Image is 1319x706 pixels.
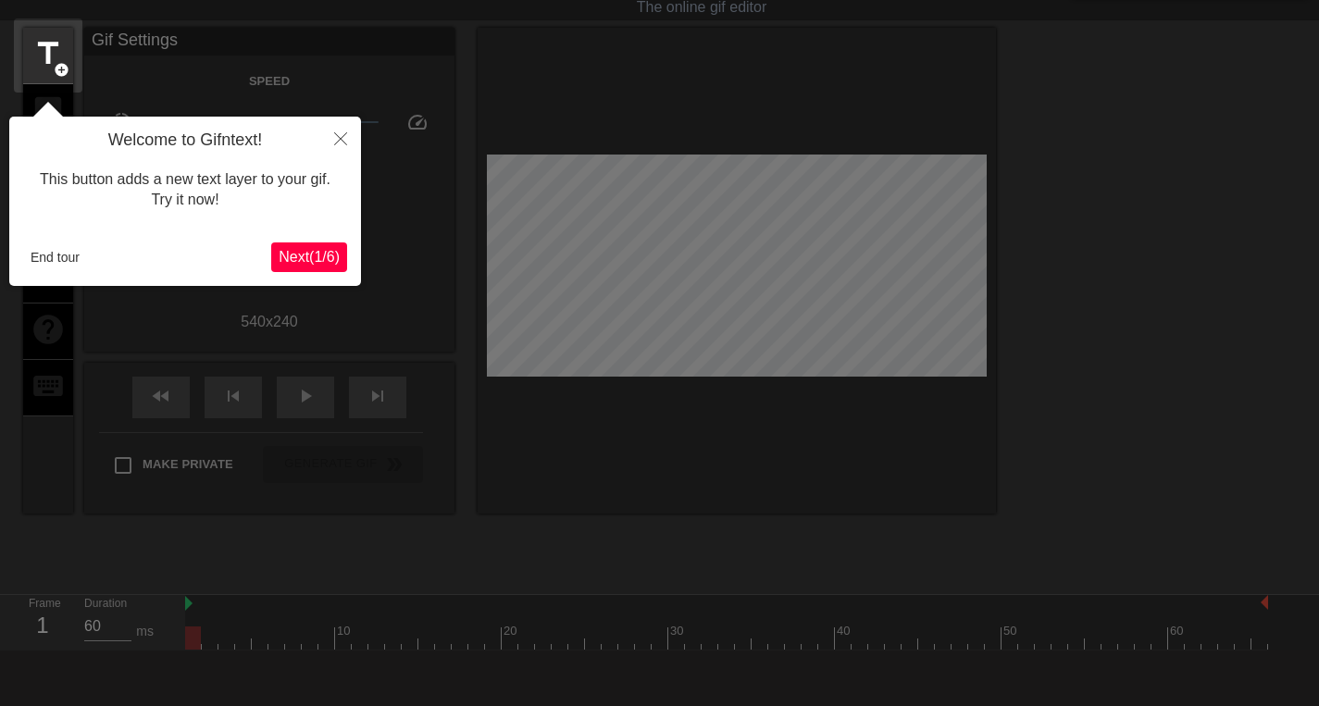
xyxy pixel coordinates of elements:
span: Next ( 1 / 6 ) [279,249,340,265]
button: End tour [23,243,87,271]
div: This button adds a new text layer to your gif. Try it now! [23,151,347,229]
button: Close [320,117,361,159]
h4: Welcome to Gifntext! [23,130,347,151]
button: Next [271,242,347,272]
